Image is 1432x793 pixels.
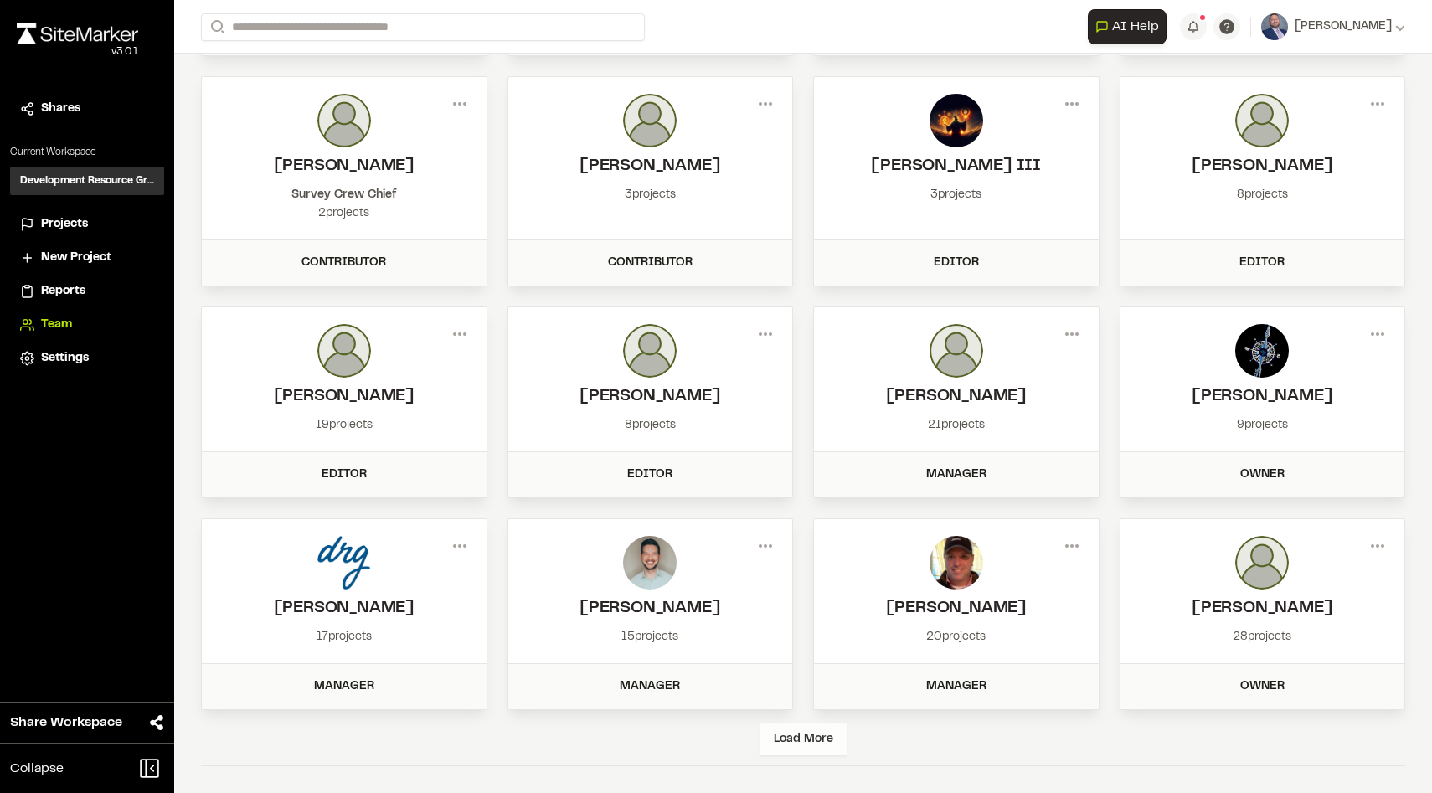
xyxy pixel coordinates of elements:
[20,349,154,368] a: Settings
[1137,628,1388,646] div: 28 projects
[41,316,72,334] span: Team
[518,677,783,696] div: Manager
[525,154,776,179] h2: Seth Hager
[623,536,677,590] img: photo
[1137,416,1388,435] div: 9 projects
[212,466,476,484] div: Editor
[518,254,783,272] div: Contributor
[20,282,154,301] a: Reports
[219,204,470,223] div: 2 projects
[41,349,89,368] span: Settings
[10,145,164,160] p: Current Workspace
[317,324,371,378] img: photo
[20,316,154,334] a: Team
[20,215,154,234] a: Projects
[760,723,847,755] div: Load More
[212,254,476,272] div: Contributor
[219,416,470,435] div: 19 projects
[1235,324,1289,378] img: photo
[1112,17,1159,37] span: AI Help
[1261,13,1288,40] img: User
[525,596,776,621] h2: MARK E STOUGHTON JR
[41,282,85,301] span: Reports
[930,536,983,590] img: photo
[831,628,1082,646] div: 20 projects
[518,466,783,484] div: Editor
[41,215,88,234] span: Projects
[824,677,1089,696] div: Manager
[17,23,138,44] img: rebrand.png
[1131,254,1395,272] div: Editor
[1131,466,1395,484] div: Owner
[930,94,983,147] img: photo
[317,94,371,147] img: photo
[1235,536,1289,590] img: photo
[831,186,1082,204] div: 3 projects
[20,100,154,118] a: Shares
[219,186,470,204] div: Survey Crew Chief
[1088,9,1167,44] button: Open AI Assistant
[10,713,122,733] span: Share Workspace
[831,416,1082,435] div: 21 projects
[201,13,231,41] button: Search
[20,173,154,188] h3: Development Resource Group
[525,384,776,409] h2: Patrick Connor
[212,677,476,696] div: Manager
[20,249,154,267] a: New Project
[41,249,111,267] span: New Project
[1235,94,1289,147] img: photo
[623,324,677,378] img: photo
[219,628,470,646] div: 17 projects
[824,254,1089,272] div: Editor
[219,154,470,179] h2: Heath Dawsey
[17,44,138,59] div: Oh geez...please don't...
[1261,13,1405,40] button: [PERSON_NAME]
[623,94,677,147] img: photo
[1088,9,1173,44] div: Open AI Assistant
[1137,596,1388,621] h2: James Parker
[10,759,64,779] span: Collapse
[1295,18,1392,36] span: [PERSON_NAME]
[930,324,983,378] img: photo
[831,596,1082,621] h2: Sean Hoelscher
[1131,677,1395,696] div: Owner
[1137,384,1388,409] h2: Michael Oliver
[219,384,470,409] h2: Spencer Harrelson
[317,536,371,590] img: photo
[41,100,80,118] span: Shares
[824,466,1089,484] div: Manager
[1137,154,1388,179] h2: Daniel O’Connor
[219,596,470,621] h2: Philip Hornbeck
[525,416,776,435] div: 8 projects
[831,384,1082,409] h2: Austin Graham
[525,628,776,646] div: 15 projects
[831,154,1082,179] h2: Thomas J. Anderson III
[1137,186,1388,204] div: 8 projects
[525,186,776,204] div: 3 projects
